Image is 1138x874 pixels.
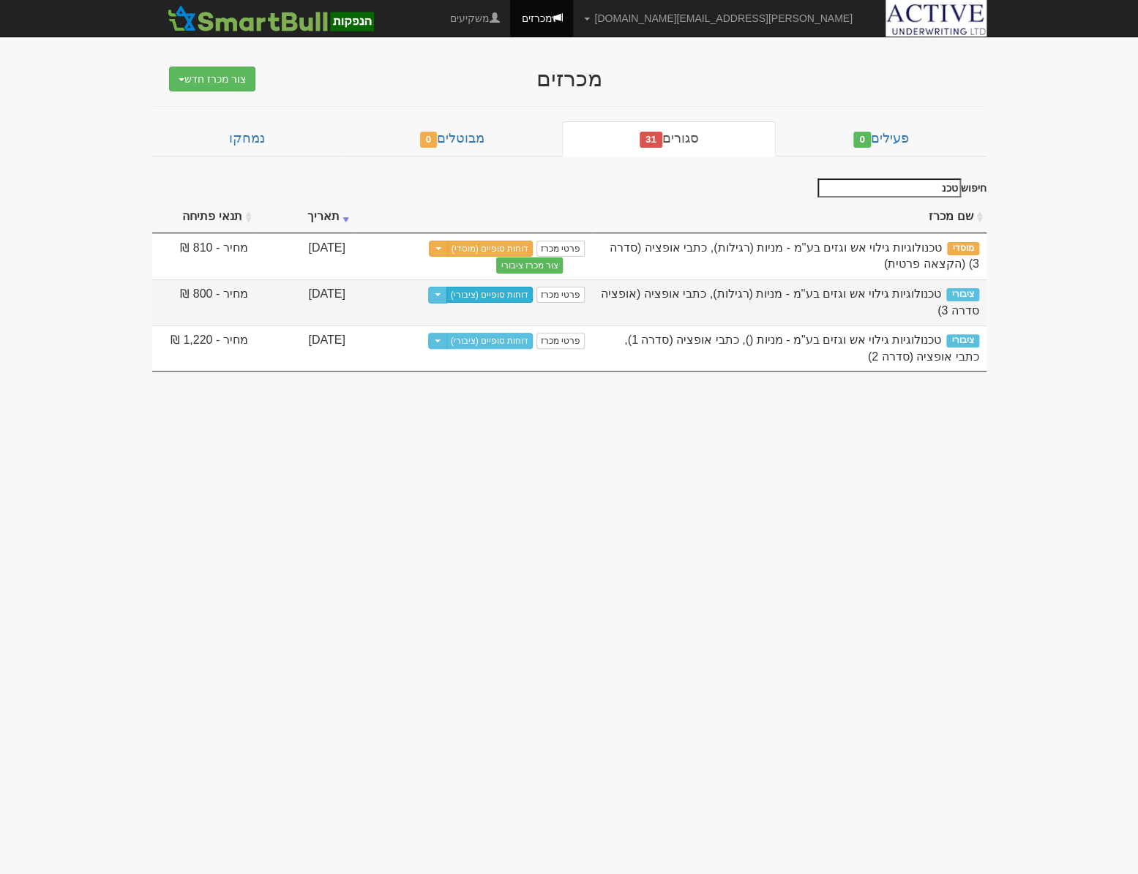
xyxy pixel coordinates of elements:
[342,121,562,157] a: מבוטלים
[812,178,987,197] label: חיפוש
[152,325,255,372] td: מחיר - 1,220 ₪
[536,241,585,257] a: פרטי מכרז
[152,201,255,233] th: תנאי פתיחה : activate to sort column ascending
[163,4,378,33] img: SmartBull Logo
[152,121,342,157] a: נמחקו
[496,257,563,274] button: צור מכרז ציבורי
[592,201,986,233] th: שם מכרז : activate to sort column ascending
[817,178,961,197] input: חיפוש
[946,288,978,301] span: ציבורי
[420,132,438,148] span: 0
[255,325,353,372] td: [DATE]
[284,67,855,91] div: מכרזים
[946,334,978,347] span: ציבורי
[640,132,662,148] span: 31
[255,201,353,233] th: תאריך : activate to sort column ascending
[562,121,776,157] a: סגורים
[446,333,534,349] a: דוחות סופיים (ציבורי)
[536,333,585,349] a: פרטי מכרז
[169,67,256,91] button: צור מכרז חדש
[536,287,585,303] a: פרטי מכרז
[446,287,534,303] a: דוחות סופיים (ציבורי)
[853,132,871,148] span: 0
[601,287,979,317] span: טכנולוגיות גילוי אש וגזים בע''מ - מניות (רגילות), כתבי אופציה (אופציה סדרה 3)
[255,279,353,325] td: [DATE]
[624,334,978,363] span: טכנולוגיות גילוי אש וגזים בע"מ - מניות (), כתבי אופציה (סדרה 1), כתבי אופציה (סדרה 2)
[447,241,534,257] a: דוחות סופיים (מוסדי)
[152,279,255,325] td: מחיר - 800 ₪
[152,233,255,280] td: מחיר - 810 ₪
[610,241,979,271] span: טכנולוגיות גילוי אש וגזים בע''מ - מניות (רגילות), כתבי אופציה (סדרה 3) (הקצאה פרטית)
[947,242,978,255] span: מוסדי
[255,233,353,280] td: [DATE]
[776,121,986,157] a: פעילים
